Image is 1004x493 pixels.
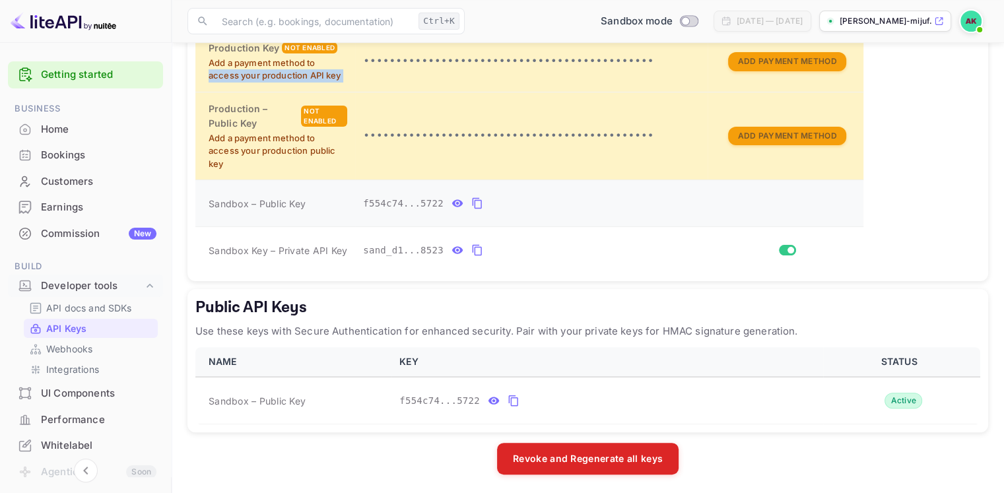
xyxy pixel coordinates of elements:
div: Ctrl+K [418,13,459,30]
div: Customers [8,169,163,195]
input: Search (e.g. bookings, documentation) [214,8,413,34]
a: Integrations [29,362,152,376]
h6: Production – Public Key [209,102,298,131]
div: UI Components [41,386,156,401]
button: Revoke and Regenerate all keys [497,443,679,475]
div: Webhooks [24,339,158,358]
p: API Keys [46,321,86,335]
div: Home [41,122,156,137]
p: Add a payment method to access your production public key [209,132,347,171]
a: Home [8,117,163,141]
a: UI Components [8,381,163,405]
button: Add Payment Method [728,127,846,146]
div: Getting started [8,61,163,88]
p: Use these keys with Secure Authentication for enhanced security. Pair with your private keys for ... [195,323,980,339]
p: Webhooks [46,342,92,356]
table: public api keys table [195,347,980,424]
span: f554c74...5722 [363,197,444,211]
div: Whitelabel [8,433,163,459]
a: Bookings [8,143,163,167]
p: Add a payment method to access your production API key [209,57,347,82]
span: Sandbox – Public Key [209,394,306,408]
div: Not enabled [282,42,337,53]
span: f554c74...5722 [399,394,480,408]
img: Amaan Khan [960,11,982,32]
div: Active [885,393,922,409]
div: API Keys [24,319,158,338]
div: Integrations [24,360,158,379]
div: Bookings [8,143,163,168]
button: Add Payment Method [728,52,846,71]
div: Bookings [41,148,156,163]
span: Sandbox mode [601,14,673,29]
span: Build [8,259,163,274]
a: Whitelabel [8,433,163,457]
img: LiteAPI logo [11,11,116,32]
th: KEY [391,347,823,377]
p: ••••••••••••••••••••••••••••••••••••••••••••• [363,128,700,144]
a: Webhooks [29,342,152,356]
div: CommissionNew [8,221,163,247]
a: Customers [8,169,163,193]
div: API docs and SDKs [24,298,158,317]
span: sand_d1...8523 [363,244,444,257]
div: [DATE] — [DATE] [737,15,803,27]
span: Sandbox – Public Key [209,197,306,211]
div: Developer tools [8,275,163,298]
span: Sandbox Key – Private API Key [209,245,347,256]
div: Performance [41,412,156,428]
div: Not enabled [301,106,347,127]
a: CommissionNew [8,221,163,246]
div: Home [8,117,163,143]
p: [PERSON_NAME]-mijuf.[PERSON_NAME]... [840,15,931,27]
h6: Production Key [209,41,279,55]
table: private api keys table [195,1,980,273]
span: Business [8,102,163,116]
a: Performance [8,407,163,432]
p: ••••••••••••••••••••••••••••••••••••••••••••• [363,53,700,69]
a: API Keys [29,321,152,335]
div: Whitelabel [41,438,156,453]
p: Integrations [46,362,99,376]
div: Customers [41,174,156,189]
th: NAME [195,347,391,377]
div: Earnings [8,195,163,220]
div: Developer tools [41,279,143,294]
th: STATUS [823,347,980,377]
a: API docs and SDKs [29,301,152,315]
div: Earnings [41,200,156,215]
h5: Public API Keys [195,297,980,318]
a: Add Payment Method [728,129,846,141]
p: API docs and SDKs [46,301,132,315]
div: UI Components [8,381,163,407]
div: Performance [8,407,163,433]
a: Add Payment Method [728,55,846,66]
div: New [129,228,156,240]
div: Commission [41,226,156,242]
button: Collapse navigation [74,459,98,482]
div: Switch to Production mode [595,14,703,29]
a: Earnings [8,195,163,219]
a: Getting started [41,67,156,82]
